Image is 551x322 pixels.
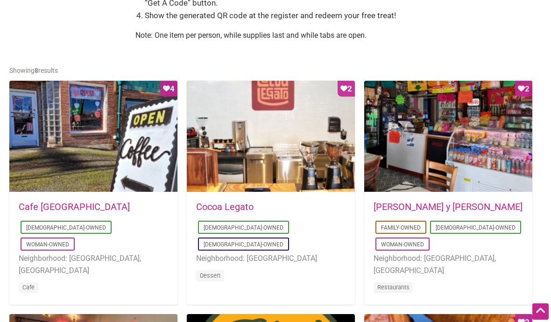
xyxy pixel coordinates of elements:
[26,241,69,248] a: Woman-Owned
[204,241,283,248] a: [DEMOGRAPHIC_DATA]-Owned
[374,201,523,212] a: [PERSON_NAME] y [PERSON_NAME]
[19,201,130,212] a: Cafe [GEOGRAPHIC_DATA]
[22,284,35,291] a: Cafe
[35,67,38,74] b: 8
[436,224,516,231] a: [DEMOGRAPHIC_DATA]-Owned
[381,224,421,231] a: Family-Owned
[196,201,254,212] a: Cocoa Legato
[145,9,416,22] li: Show the generated QR code at the register and redeem your free treat!
[19,252,168,276] li: Neighborhood: [GEOGRAPHIC_DATA], [GEOGRAPHIC_DATA]
[196,252,346,265] li: Neighborhood: [GEOGRAPHIC_DATA]
[200,272,220,279] a: Dessert
[204,224,283,231] a: [DEMOGRAPHIC_DATA]-Owned
[9,67,58,74] span: Showing results
[374,252,523,276] li: Neighborhood: [GEOGRAPHIC_DATA], [GEOGRAPHIC_DATA]
[377,284,410,291] a: Restaurants
[135,29,416,42] p: Note: One item per person, while supplies last and while tabs are open.
[381,241,424,248] a: Woman-Owned
[532,303,549,320] div: Scroll Back to Top
[26,224,106,231] a: [DEMOGRAPHIC_DATA]-Owned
